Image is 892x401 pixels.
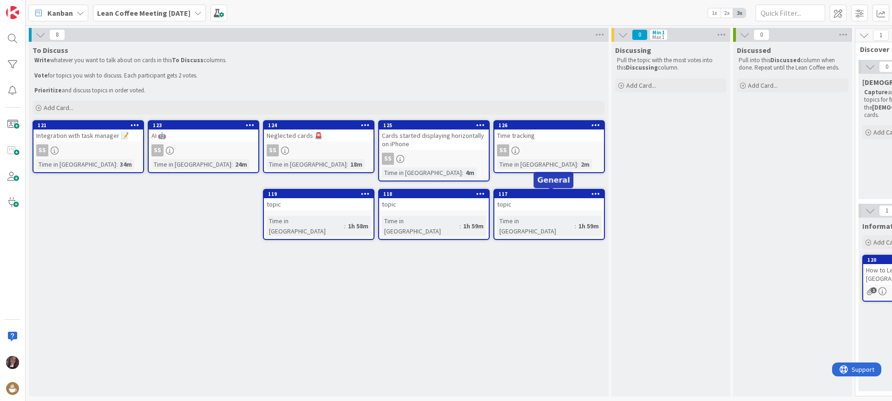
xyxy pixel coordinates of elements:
[6,356,19,369] img: TD
[231,159,233,169] span: :
[871,287,877,293] span: 1
[494,121,604,129] div: 126
[494,190,604,198] div: 117
[770,56,800,64] strong: Discussed
[49,29,65,40] span: 8
[264,190,374,198] div: 119
[379,121,489,129] div: 125
[739,57,846,72] p: Pull into this column when done. Repeat until the Lean Coffee ends.
[754,29,769,40] span: 0
[379,153,489,165] div: SS
[493,189,605,240] a: 117topicTime in [GEOGRAPHIC_DATA]:1h 59m
[33,120,144,173] a: 121Integration with task manager 📝SSTime in [GEOGRAPHIC_DATA]:34m
[34,87,603,94] p: and discuss topics in order voted.
[149,129,258,142] div: AI 🤖
[33,129,143,142] div: Integration with task manager 📝
[708,8,721,18] span: 1x
[348,159,365,169] div: 18m
[153,122,258,129] div: 123
[755,5,825,21] input: Quick Filter...
[498,122,604,129] div: 126
[652,35,664,39] div: Max 1
[36,144,48,156] div: SS
[267,216,344,236] div: Time in [GEOGRAPHIC_DATA]
[149,144,258,156] div: SS
[20,1,42,13] span: Support
[264,129,374,142] div: Neglected cards 🚨
[264,144,374,156] div: SS
[149,121,258,142] div: 123AI 🤖
[33,121,143,142] div: 121Integration with task manager 📝
[494,198,604,210] div: topic
[873,30,889,41] span: 1
[47,7,73,19] span: Kanban
[383,191,489,197] div: 118
[382,216,459,236] div: Time in [GEOGRAPHIC_DATA]
[34,71,48,79] strong: Vote
[379,198,489,210] div: topic
[148,120,259,173] a: 123AI 🤖SSTime in [GEOGRAPHIC_DATA]:24m
[34,57,603,64] p: whatever you want to talk about on cards in this columns.
[652,30,665,35] div: Min 1
[267,159,347,169] div: Time in [GEOGRAPHIC_DATA]
[626,64,658,71] strong: Discussing
[378,120,490,181] a: 125Cards started displaying horizontally on iPhoneSSTime in [GEOGRAPHIC_DATA]:4m
[382,153,394,165] div: SS
[494,190,604,210] div: 117topic
[615,45,651,55] span: Discussing
[459,221,461,231] span: :
[118,159,134,169] div: 34m
[578,159,592,169] div: 2m
[34,86,62,94] strong: Prioritize
[463,168,477,178] div: 4m
[151,159,231,169] div: Time in [GEOGRAPHIC_DATA]
[575,221,576,231] span: :
[172,56,203,64] strong: To Discuss
[264,190,374,210] div: 119topic
[347,159,348,169] span: :
[379,129,489,150] div: Cards started displaying horizontally on iPhone
[626,81,656,90] span: Add Card...
[263,189,374,240] a: 119topicTime in [GEOGRAPHIC_DATA]:1h 58m
[38,122,143,129] div: 121
[538,175,570,184] h5: General
[576,221,601,231] div: 1h 59m
[151,144,164,156] div: SS
[462,168,463,178] span: :
[497,144,509,156] div: SS
[461,221,486,231] div: 1h 59m
[497,159,577,169] div: Time in [GEOGRAPHIC_DATA]
[34,72,603,79] p: for topics you wish to discuss. Each participant gets 2 votes.
[33,121,143,129] div: 121
[264,121,374,142] div: 124Neglected cards 🚨
[721,8,733,18] span: 2x
[268,122,374,129] div: 124
[264,121,374,129] div: 124
[864,88,888,96] strong: Capture
[733,8,746,18] span: 3x
[33,144,143,156] div: SS
[577,159,578,169] span: :
[379,190,489,210] div: 118topic
[494,121,604,142] div: 126Time tracking
[6,382,19,395] img: avatar
[379,121,489,150] div: 125Cards started displaying horizontally on iPhone
[233,159,249,169] div: 24m
[6,6,19,19] img: Visit kanbanzone.com
[378,189,490,240] a: 118topicTime in [GEOGRAPHIC_DATA]:1h 59m
[267,144,279,156] div: SS
[116,159,118,169] span: :
[383,122,489,129] div: 125
[497,216,575,236] div: Time in [GEOGRAPHIC_DATA]
[748,81,778,90] span: Add Card...
[493,120,605,173] a: 126Time trackingSSTime in [GEOGRAPHIC_DATA]:2m
[34,56,50,64] strong: Write
[346,221,371,231] div: 1h 58m
[632,29,648,40] span: 0
[264,198,374,210] div: topic
[44,103,73,112] span: Add Card...
[382,168,462,178] div: Time in [GEOGRAPHIC_DATA]
[36,159,116,169] div: Time in [GEOGRAPHIC_DATA]
[498,191,604,197] div: 117
[263,120,374,173] a: 124Neglected cards 🚨SSTime in [GEOGRAPHIC_DATA]:18m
